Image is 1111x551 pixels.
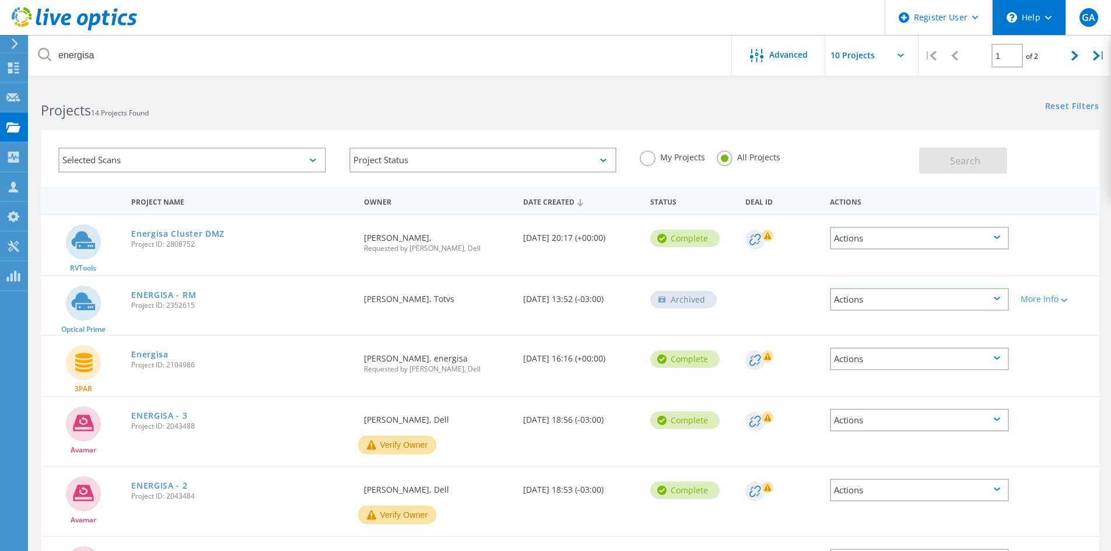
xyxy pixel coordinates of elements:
[131,493,352,500] span: Project ID: 2043484
[61,326,106,333] span: Optical Prime
[517,276,644,315] div: [DATE] 13:52 (-03:00)
[644,190,740,212] div: Status
[1087,35,1111,76] div: |
[364,366,511,373] span: Requested by [PERSON_NAME], Dell
[12,24,137,33] a: Live Optics Dashboard
[41,101,91,120] b: Projects
[1045,102,1099,112] a: Reset Filters
[950,155,980,167] span: Search
[358,436,436,454] button: Verify Owner
[125,190,358,212] div: Project Name
[830,227,1009,250] div: Actions
[517,336,644,374] div: [DATE] 16:16 (+00:00)
[91,108,149,118] span: 14 Projects Found
[29,35,733,76] input: Search projects by name, owner, ID, company, etc
[358,215,517,264] div: [PERSON_NAME],
[349,148,617,173] div: Project Status
[919,35,942,76] div: |
[640,150,705,162] label: My Projects
[517,215,644,254] div: [DATE] 20:17 (+00:00)
[517,397,644,436] div: [DATE] 18:56 (-03:00)
[58,148,326,173] div: Selected Scans
[71,447,96,454] span: Avamar
[131,230,225,238] a: Energisa Cluster DMZ
[70,265,96,272] span: RVTools
[364,245,511,252] span: Requested by [PERSON_NAME], Dell
[358,276,517,315] div: [PERSON_NAME], Totvs
[131,302,352,309] span: Project ID: 2352615
[650,350,720,368] div: Complete
[919,148,1007,174] button: Search
[717,150,780,162] label: All Projects
[358,190,517,212] div: Owner
[650,412,720,429] div: Complete
[824,190,1015,212] div: Actions
[131,423,352,430] span: Project ID: 2043488
[358,467,517,506] div: [PERSON_NAME], Dell
[131,362,352,368] span: Project ID: 2104986
[358,397,517,436] div: [PERSON_NAME], Dell
[75,385,92,392] span: 3PAR
[650,230,720,247] div: Complete
[131,350,169,359] a: Energisa
[131,291,196,299] a: ENERGISA - RM
[517,467,644,506] div: [DATE] 18:53 (-03:00)
[830,409,1009,431] div: Actions
[650,482,720,499] div: Complete
[769,51,808,59] span: Advanced
[358,336,517,384] div: [PERSON_NAME], energisa
[650,291,717,308] div: Archived
[131,241,352,248] span: Project ID: 2808752
[830,288,1009,311] div: Actions
[131,412,187,420] a: ENERGISA - 3
[71,517,96,524] span: Avamar
[517,190,644,212] div: Date Created
[830,348,1009,370] div: Actions
[1021,295,1094,303] div: More Info
[830,479,1009,501] div: Actions
[1082,13,1095,22] span: GA
[1007,12,1017,23] svg: \n
[131,482,187,490] a: ENERGISA - 2
[358,506,436,524] button: Verify Owner
[740,190,824,212] div: Deal Id
[1026,51,1038,61] span: of 2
